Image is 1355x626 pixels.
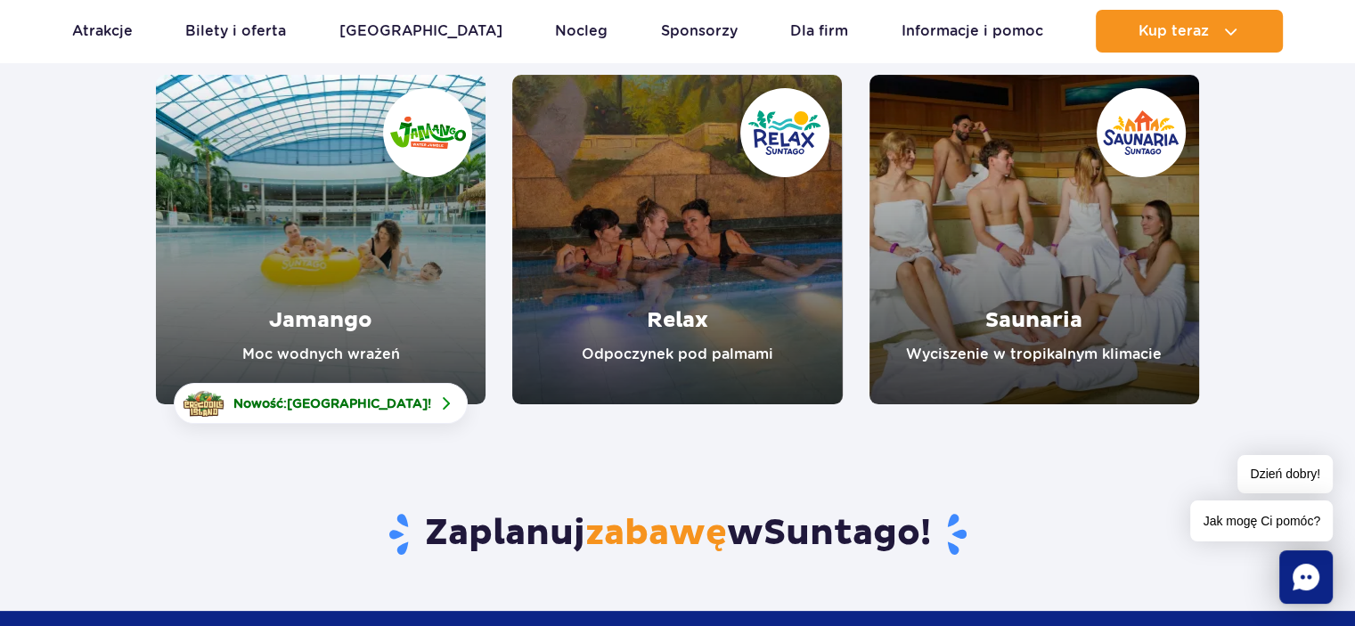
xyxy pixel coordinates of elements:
a: Saunaria [869,75,1199,404]
span: zabawę [585,511,727,556]
a: Nowość:[GEOGRAPHIC_DATA]! [174,383,468,424]
a: [GEOGRAPHIC_DATA] [339,10,502,53]
h2: Zaplanuj w ! [156,511,1199,557]
a: Dla firm [790,10,848,53]
span: Suntago [763,511,920,556]
span: Kup teraz [1139,23,1209,39]
span: Dzień dobry! [1237,455,1333,493]
a: Atrakcje [72,10,133,53]
span: [GEOGRAPHIC_DATA] [287,396,428,411]
span: Jak mogę Ci pomóc? [1190,500,1333,541]
a: Bilety i oferta [185,10,286,53]
a: Sponsorzy [661,10,738,53]
a: Informacje i pomoc [902,10,1043,53]
span: Nowość: ! [233,394,431,412]
div: Chat [1279,550,1333,604]
a: Nocleg [555,10,608,53]
a: Jamango [156,75,486,404]
button: Kup teraz [1096,10,1283,53]
a: Relax [512,75,842,404]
